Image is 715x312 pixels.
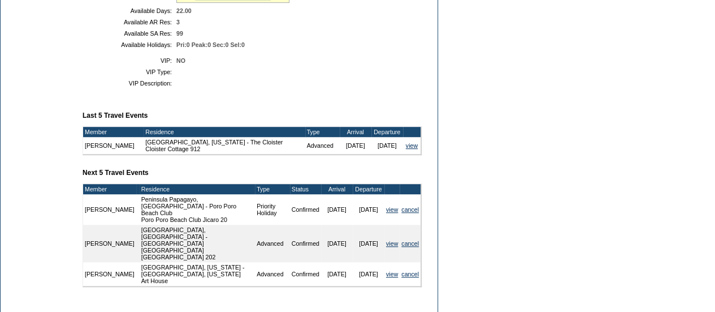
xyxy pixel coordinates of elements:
td: VIP: [87,57,172,64]
td: Residence [144,127,305,137]
td: Confirmed [290,225,321,262]
td: Arrival [340,127,371,137]
td: Residence [140,184,255,194]
td: Status [290,184,321,194]
a: view [386,240,398,247]
td: Type [255,184,290,194]
td: Advanced [305,137,340,154]
td: Arrival [321,184,353,194]
td: [GEOGRAPHIC_DATA], [US_STATE] - The Cloister Cloister Cottage 912 [144,137,305,154]
span: 99 [176,30,183,37]
td: [DATE] [371,137,403,154]
td: Advanced [255,225,290,262]
td: [PERSON_NAME] [83,194,136,225]
a: view [406,142,418,149]
td: Available AR Res: [87,19,172,25]
a: view [386,271,398,277]
b: Next 5 Travel Events [83,169,149,177]
span: 3 [176,19,180,25]
td: [DATE] [340,137,371,154]
td: Advanced [255,262,290,286]
td: Departure [353,184,384,194]
td: [PERSON_NAME] [83,137,144,154]
span: NO [176,57,185,64]
td: [DATE] [321,262,353,286]
td: VIP Type: [87,69,172,75]
td: Member [83,127,144,137]
span: Pri:0 Peak:0 Sec:0 Sel:0 [176,41,245,48]
td: [DATE] [353,262,384,286]
td: Departure [371,127,403,137]
a: cancel [401,271,419,277]
td: [DATE] [321,225,353,262]
td: [GEOGRAPHIC_DATA], [US_STATE] - [GEOGRAPHIC_DATA], [US_STATE] Art House [140,262,255,286]
td: Available Holidays: [87,41,172,48]
a: cancel [401,240,419,247]
td: Member [83,184,136,194]
td: [GEOGRAPHIC_DATA], [GEOGRAPHIC_DATA] - [GEOGRAPHIC_DATA] [GEOGRAPHIC_DATA] [GEOGRAPHIC_DATA] 202 [140,225,255,262]
span: 22.00 [176,7,192,14]
td: [DATE] [353,194,384,225]
td: Type [305,127,340,137]
a: cancel [401,206,419,213]
td: Confirmed [290,194,321,225]
td: Confirmed [290,262,321,286]
td: [PERSON_NAME] [83,225,136,262]
td: [PERSON_NAME] [83,262,136,286]
td: Priority Holiday [255,194,290,225]
b: Last 5 Travel Events [83,112,148,119]
td: [DATE] [321,194,353,225]
td: Available Days: [87,7,172,14]
td: VIP Description: [87,80,172,87]
td: [DATE] [353,225,384,262]
a: view [386,206,398,213]
td: Peninsula Papagayo, [GEOGRAPHIC_DATA] - Poro Poro Beach Club Poro Poro Beach Club Jicaro 20 [140,194,255,225]
td: Available SA Res: [87,30,172,37]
